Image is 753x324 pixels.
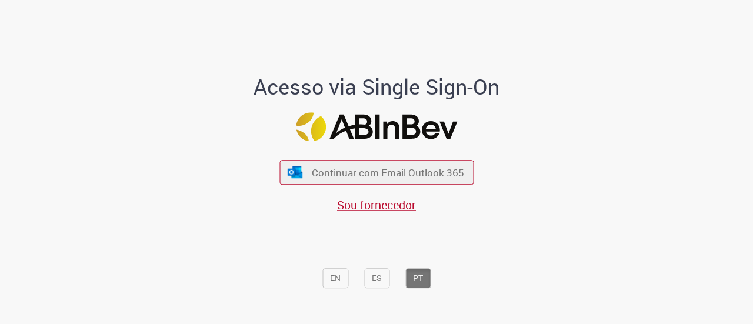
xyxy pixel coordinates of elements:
img: Logo ABInBev [296,112,457,141]
span: Continuar com Email Outlook 365 [312,166,464,179]
button: ícone Azure/Microsoft 360 Continuar com Email Outlook 365 [279,161,474,185]
img: ícone Azure/Microsoft 360 [287,166,304,178]
button: PT [405,268,431,288]
button: ES [364,268,389,288]
button: EN [322,268,348,288]
a: Sou fornecedor [337,197,416,213]
h1: Acesso via Single Sign-On [214,75,540,99]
